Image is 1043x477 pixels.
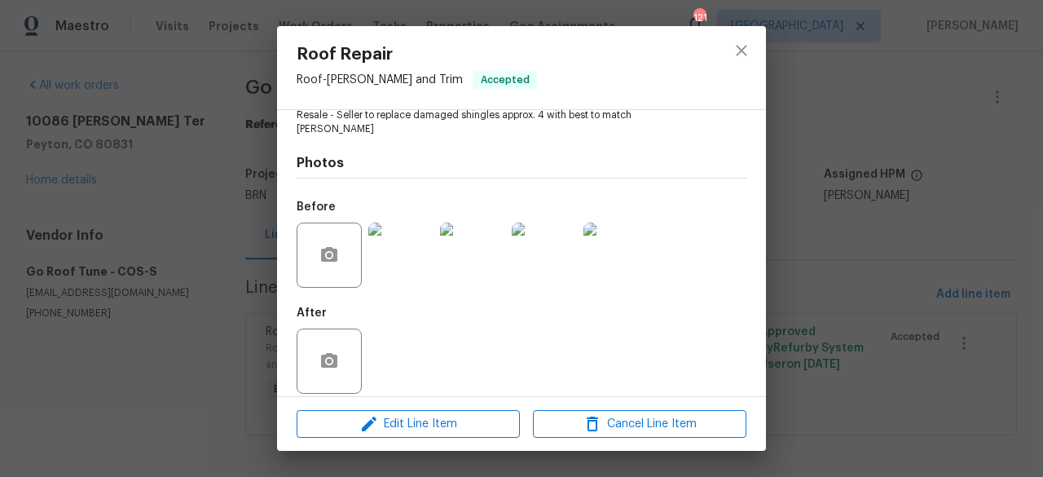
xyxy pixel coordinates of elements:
div: 121 [693,10,705,26]
span: Edit Line Item [301,414,515,435]
button: Edit Line Item [297,410,520,439]
span: Accepted [474,72,536,88]
span: Roof Repair [297,46,538,64]
h4: Photos [297,155,746,171]
span: Cancel Line Item [538,414,742,435]
h5: After [297,307,327,319]
h5: Before [297,201,336,213]
span: Resale - Seller to replace damaged shingles approx. 4 with best to match [PERSON_NAME] [297,108,702,136]
button: Cancel Line Item [533,410,746,439]
span: Roof - [PERSON_NAME] and Trim [297,74,463,86]
button: close [722,31,761,70]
